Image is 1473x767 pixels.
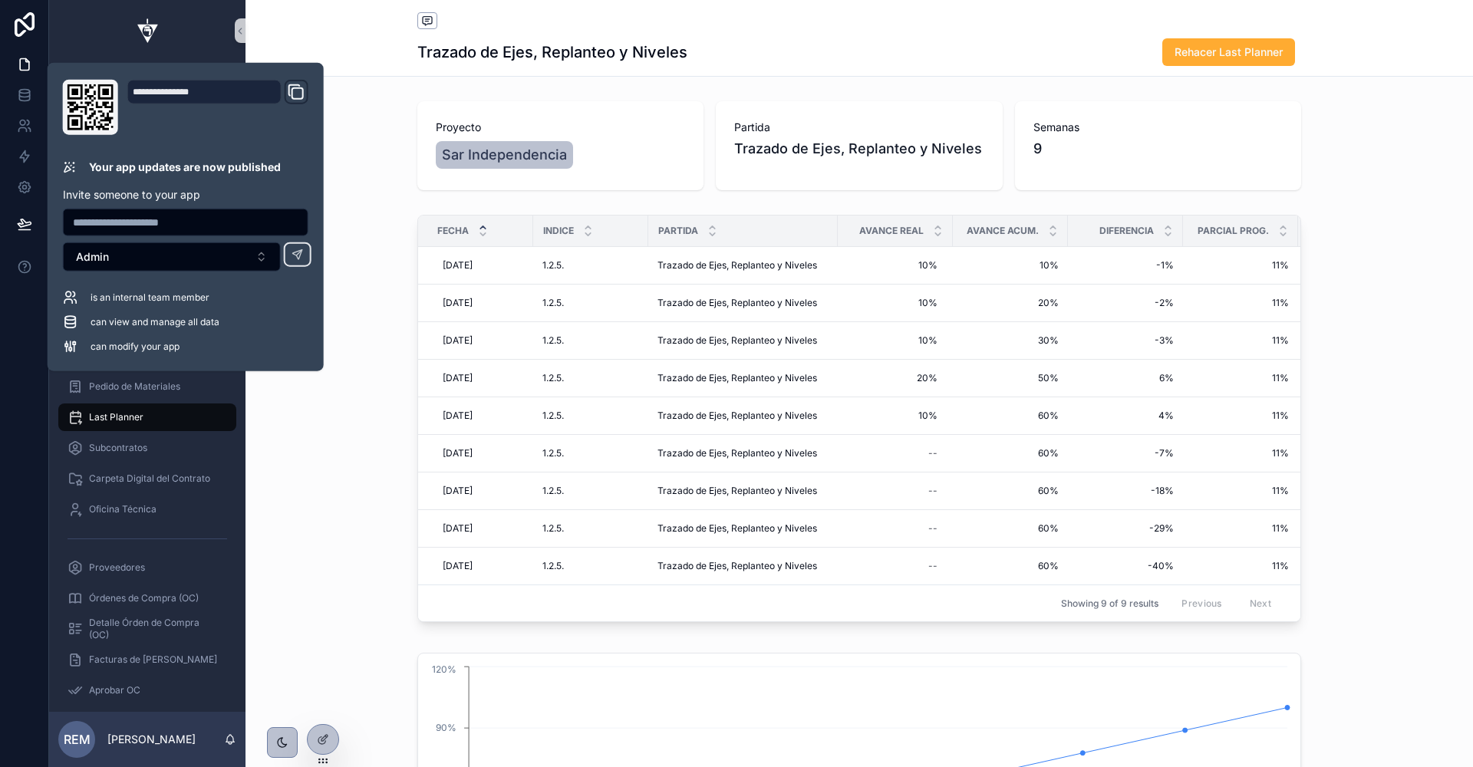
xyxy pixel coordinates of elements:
[542,259,639,272] a: 1.2.5.
[962,297,1059,309] a: 20%
[1077,410,1174,422] span: 4%
[847,479,944,503] a: --
[1077,334,1174,347] a: -3%
[1192,447,1289,459] a: 11%
[1192,522,1289,535] span: 11%
[89,411,143,423] span: Last Planner
[1033,120,1283,135] span: Semanas
[442,144,567,166] span: Sar Independencia
[89,592,199,604] span: Órdenes de Compra (OC)
[1192,410,1289,422] span: 11%
[542,447,564,459] span: 1.2.5.
[1299,410,1396,422] a: 56%
[437,441,524,466] a: [DATE]
[89,653,217,666] span: Facturas de [PERSON_NAME]
[657,334,817,347] span: Trazado de Ejes, Replanteo y Niveles
[58,554,236,581] a: Proveedores
[1299,447,1396,459] span: 67%
[657,522,817,535] span: Trazado de Ejes, Replanteo y Niveles
[542,522,639,535] a: 1.2.5.
[437,328,524,353] a: [DATE]
[89,472,210,485] span: Carpeta Digital del Contrato
[1077,485,1174,497] a: -18%
[928,485,938,497] div: --
[657,560,829,572] a: Trazado de Ejes, Replanteo y Niveles
[847,441,944,466] a: --
[1175,44,1283,60] span: Rehacer Last Planner
[853,334,938,347] span: 10%
[657,372,829,384] a: Trazado de Ejes, Replanteo y Niveles
[542,334,639,347] a: 1.2.5.
[437,366,524,390] a: [DATE]
[63,242,281,272] button: Select Button
[89,503,157,515] span: Oficina Técnica
[1299,485,1396,497] span: 78%
[89,617,221,641] span: Detalle Órden de Compra (OC)
[962,372,1059,384] span: 50%
[91,341,180,353] span: can modify your app
[49,61,245,712] div: scrollable content
[657,410,829,422] a: Trazado de Ejes, Replanteo y Niveles
[1099,225,1154,237] span: Diferencia
[417,41,687,63] h1: Trazado de Ejes, Replanteo y Niveles
[58,373,236,400] a: Pedido de Materiales
[657,485,817,497] span: Trazado de Ejes, Replanteo y Niveles
[437,554,524,578] a: [DATE]
[734,120,984,135] span: Partida
[657,259,817,272] span: Trazado de Ejes, Replanteo y Niveles
[1061,597,1158,610] span: Showing 9 of 9 results
[542,447,639,459] a: 1.2.5.
[1192,485,1289,497] span: 11%
[1299,259,1396,272] a: 11%
[658,225,698,237] span: Partida
[962,334,1059,347] a: 30%
[1198,225,1269,237] span: Parcial Prog.
[657,522,829,535] a: Trazado de Ejes, Replanteo y Niveles
[1077,259,1174,272] a: -1%
[1192,259,1289,272] a: 11%
[853,259,938,272] span: 10%
[89,380,180,393] span: Pedido de Materiales
[1077,372,1174,384] span: 6%
[437,291,524,315] a: [DATE]
[1077,560,1174,572] a: -40%
[1299,372,1396,384] a: 44%
[64,730,91,749] span: REM
[1077,522,1174,535] a: -29%
[962,447,1059,459] span: 60%
[58,646,236,673] a: Facturas de [PERSON_NAME]
[436,120,685,135] span: Proyecto
[1077,447,1174,459] a: -7%
[1299,522,1396,535] span: 89%
[962,485,1059,497] a: 60%
[542,410,639,422] a: 1.2.5.
[443,410,473,422] span: [DATE]
[859,225,924,237] span: Avance Real
[436,141,573,169] a: Sar Independencia
[1162,38,1295,66] button: Rehacer Last Planner
[437,225,469,237] span: Fecha
[542,560,564,572] span: 1.2.5.
[58,676,236,704] a: Aprobar OC
[657,447,829,459] a: Trazado de Ejes, Replanteo y Niveles
[89,442,147,454] span: Subcontratos
[543,225,574,237] span: Indice
[847,516,944,541] a: --
[58,615,236,643] a: Detalle Órden de Compra (OC)
[542,560,639,572] a: 1.2.5.
[1299,297,1396,309] a: 22%
[542,485,639,497] a: 1.2.5.
[962,259,1059,272] a: 10%
[89,561,145,574] span: Proveedores
[1192,560,1289,572] a: 11%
